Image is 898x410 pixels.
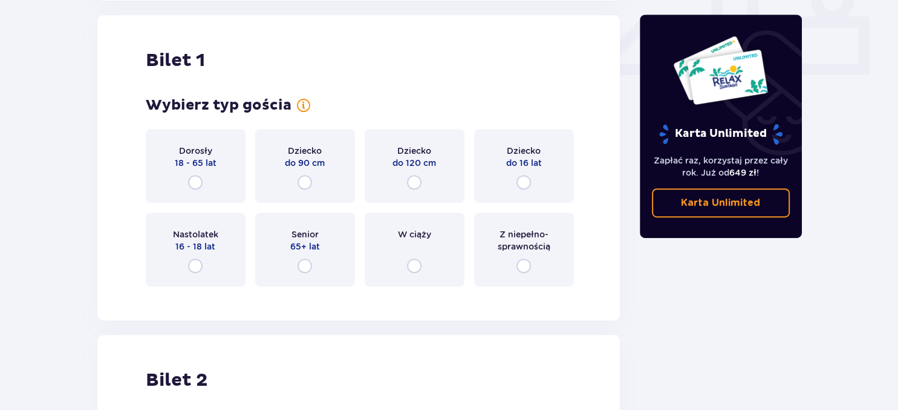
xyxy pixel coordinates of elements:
p: Karta Unlimited [681,196,760,210]
span: Z niepełno­sprawnością [485,228,563,253]
span: do 120 cm [392,157,436,169]
h2: Bilet 2 [146,369,207,392]
span: W ciąży [398,228,431,240]
span: do 90 cm [285,157,325,169]
p: Zapłać raz, korzystaj przez cały rok. Już od ! [652,154,790,179]
h2: Bilet 1 [146,49,205,72]
span: 16 - 18 lat [175,240,215,253]
a: Karta Unlimited [652,188,790,217]
span: Dorosły [179,145,212,157]
p: Karta Unlimited [658,124,784,145]
span: Dziecko [288,145,322,157]
span: do 16 lat [506,157,542,169]
span: 649 zł [729,168,756,177]
span: Dziecko [397,145,431,157]
span: Nastolatek [173,228,218,240]
span: Dziecko [507,145,541,157]
img: Dwie karty całoroczne do Suntago z napisem 'UNLIMITED RELAX', na białym tle z tropikalnymi liśćmi... [672,35,769,105]
span: 65+ lat [290,240,320,253]
h3: Wybierz typ gościa [146,96,291,114]
span: Senior [291,228,319,240]
span: 18 - 65 lat [175,157,216,169]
